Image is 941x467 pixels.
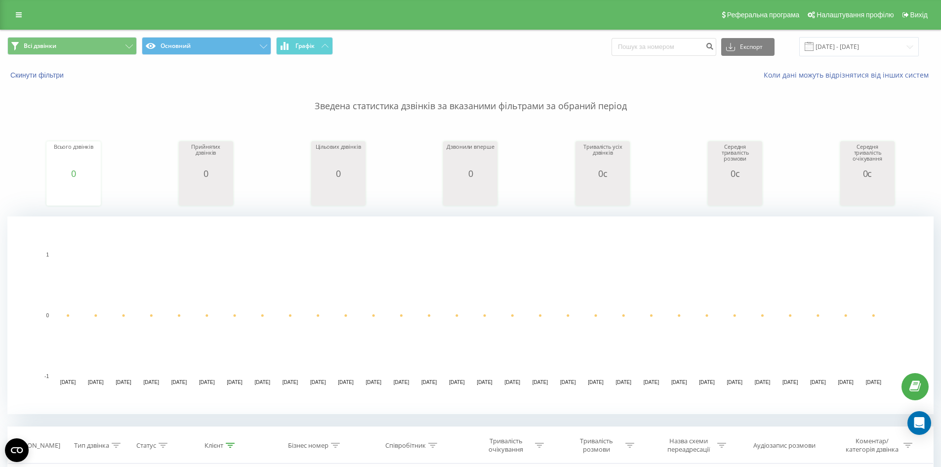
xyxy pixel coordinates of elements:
input: Пошук за номером [612,38,716,56]
div: Співробітник [385,441,426,450]
text: [DATE] [283,380,298,385]
div: 0 [49,169,98,178]
div: 0с [578,169,627,178]
text: [DATE] [505,380,521,385]
text: [DATE] [310,380,326,385]
text: [DATE] [144,380,160,385]
div: 0 [181,169,231,178]
text: [DATE] [421,380,437,385]
p: Зведена статистика дзвінків за вказаними фільтрами за обраний період [7,80,934,113]
div: Дзвонили вперше [446,144,495,169]
text: [DATE] [338,380,354,385]
text: [DATE] [588,380,604,385]
div: Всього дзвінків [49,144,98,169]
button: Графік [276,37,333,55]
div: Клієнт [205,441,223,450]
text: [DATE] [532,380,548,385]
div: Аудіозапис розмови [753,441,816,450]
svg: A chart. [578,178,627,208]
svg: A chart. [49,178,98,208]
text: [DATE] [755,380,771,385]
span: Графік [295,42,315,49]
text: [DATE] [810,380,826,385]
div: Середня тривалість розмови [710,144,760,169]
text: [DATE] [616,380,632,385]
div: [PERSON_NAME] [10,441,60,450]
text: [DATE] [866,380,882,385]
button: Скинути фільтри [7,71,69,80]
button: Open CMP widget [5,438,29,462]
text: [DATE] [88,380,104,385]
div: Прийнятих дзвінків [181,144,231,169]
text: [DATE] [199,380,215,385]
div: Назва схеми переадресації [662,437,715,454]
svg: A chart. [710,178,760,208]
text: [DATE] [255,380,271,385]
span: Всі дзвінки [24,42,56,50]
div: 0с [843,169,892,178]
text: 0 [46,313,49,318]
text: [DATE] [782,380,798,385]
div: 0с [710,169,760,178]
button: Експорт [721,38,775,56]
a: Коли дані можуть відрізнятися вiд інших систем [764,70,934,80]
span: Реферальна програма [727,11,800,19]
text: [DATE] [671,380,687,385]
button: Всі дзвінки [7,37,137,55]
div: Тривалість розмови [570,437,623,454]
div: Тривалість очікування [480,437,532,454]
text: [DATE] [116,380,131,385]
text: [DATE] [227,380,243,385]
div: 0 [314,169,363,178]
text: [DATE] [449,380,465,385]
text: [DATE] [394,380,409,385]
div: Тип дзвінка [74,441,109,450]
div: Open Intercom Messenger [907,411,931,435]
text: [DATE] [477,380,492,385]
div: Статус [136,441,156,450]
svg: A chart. [7,216,934,414]
text: 1 [46,252,49,257]
text: [DATE] [838,380,854,385]
button: Основний [142,37,271,55]
div: Бізнес номер [288,441,328,450]
div: Цільових дзвінків [314,144,363,169]
text: [DATE] [699,380,715,385]
svg: A chart. [446,178,495,208]
text: [DATE] [366,380,381,385]
text: -1 [44,374,49,379]
div: 0 [446,169,495,178]
svg: A chart. [181,178,231,208]
text: [DATE] [560,380,576,385]
text: [DATE] [727,380,742,385]
span: Вихід [910,11,928,19]
div: Тривалість усіх дзвінків [578,144,627,169]
div: Середня тривалість очікування [843,144,892,169]
text: [DATE] [60,380,76,385]
svg: A chart. [314,178,363,208]
div: Коментар/категорія дзвінка [843,437,901,454]
text: [DATE] [171,380,187,385]
text: [DATE] [644,380,659,385]
svg: A chart. [843,178,892,208]
span: Налаштування профілю [817,11,894,19]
